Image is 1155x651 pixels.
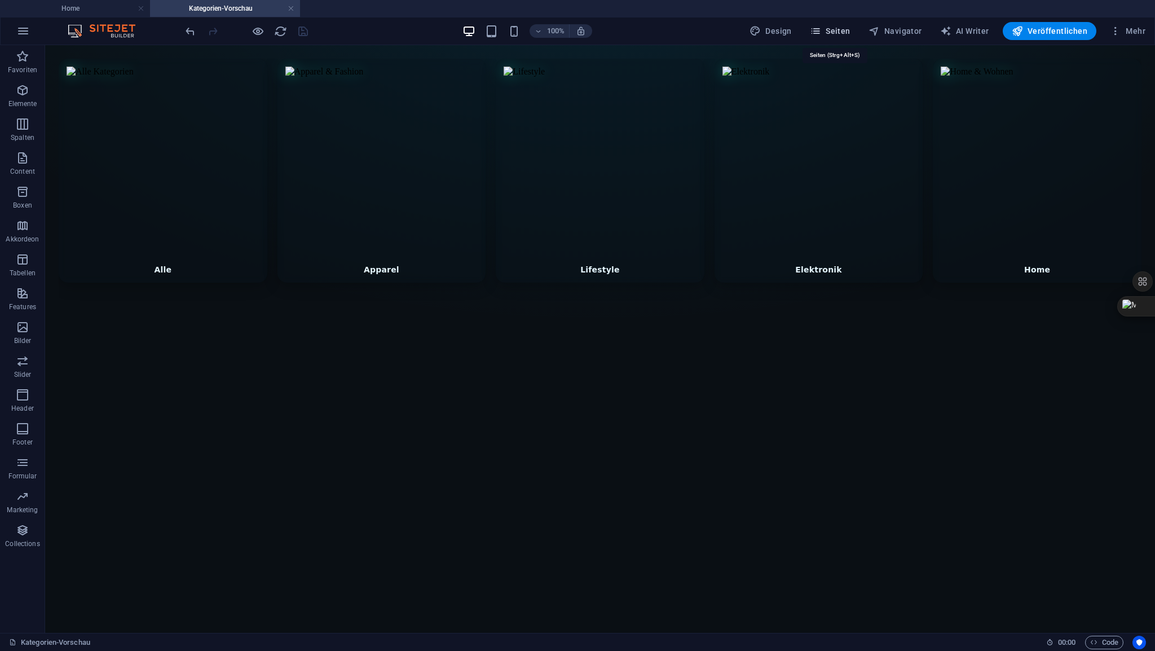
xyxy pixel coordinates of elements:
div: Design (Strg+Alt+Y) [745,22,796,40]
i: Bei Größenänderung Zoomstufe automatisch an das gewählte Gerät anpassen. [576,26,586,36]
span: Navigator [869,25,922,37]
button: Mehr [1105,22,1150,40]
span: Code [1090,636,1118,649]
span: Veröffentlichen [1012,25,1087,37]
button: Seiten [805,22,855,40]
button: Design [745,22,796,40]
h4: Kategorien-Vorschau [150,2,300,15]
button: Usercentrics [1132,636,1146,649]
button: Veröffentlichen [1003,22,1096,40]
span: AI Writer [940,25,989,37]
button: reload [274,24,287,38]
h6: Session-Zeit [1046,636,1076,649]
i: Seite neu laden [274,25,287,38]
h6: 100% [546,24,565,38]
button: 100% [530,24,570,38]
span: Mehr [1110,25,1145,37]
span: : [1066,638,1068,646]
span: Seiten [810,25,850,37]
button: AI Writer [936,22,994,40]
span: Design [750,25,792,37]
span: 00 00 [1058,636,1075,649]
button: Navigator [864,22,927,40]
button: Code [1085,636,1123,649]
